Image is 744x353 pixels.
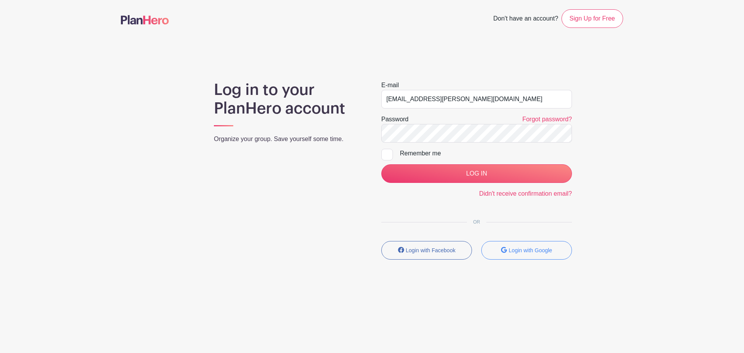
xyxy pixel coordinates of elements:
[467,219,486,225] span: OR
[381,241,472,260] button: Login with Facebook
[214,81,363,118] h1: Log in to your PlanHero account
[481,241,572,260] button: Login with Google
[400,149,572,158] div: Remember me
[493,11,558,28] span: Don't have an account?
[381,81,399,90] label: E-mail
[381,164,572,183] input: LOG IN
[561,9,623,28] a: Sign Up for Free
[509,247,552,253] small: Login with Google
[522,116,572,122] a: Forgot password?
[479,190,572,197] a: Didn't receive confirmation email?
[214,134,363,144] p: Organize your group. Save yourself some time.
[381,90,572,108] input: e.g. julie@eventco.com
[121,15,169,24] img: logo-507f7623f17ff9eddc593b1ce0a138ce2505c220e1c5a4e2b4648c50719b7d32.svg
[406,247,455,253] small: Login with Facebook
[381,115,408,124] label: Password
